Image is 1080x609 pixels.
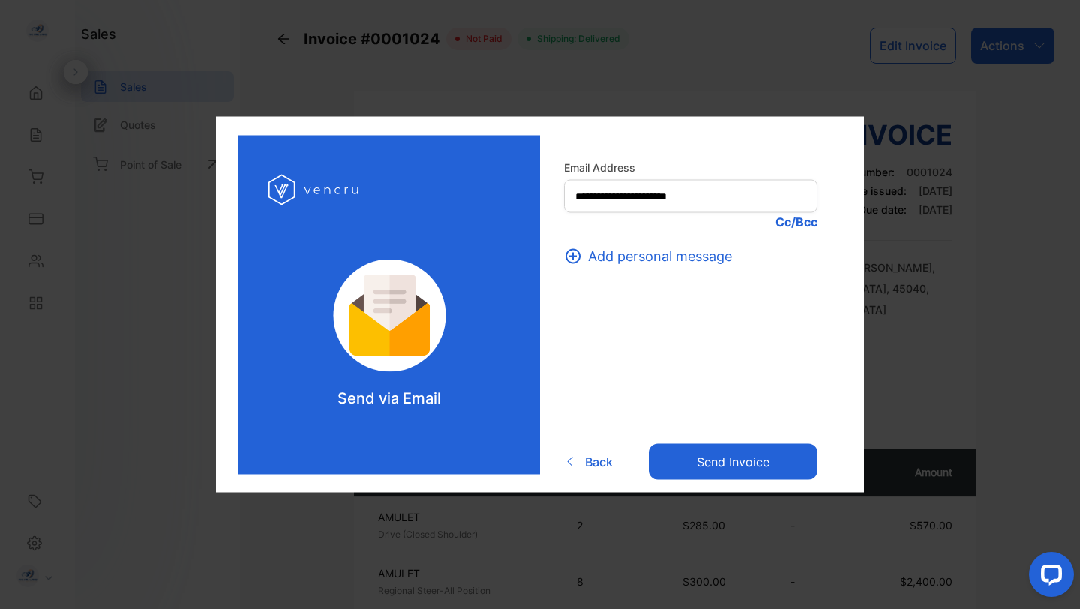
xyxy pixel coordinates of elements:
[564,246,741,266] button: Add personal message
[585,452,613,470] span: Back
[588,246,732,266] span: Add personal message
[337,387,441,409] p: Send via Email
[564,160,817,175] label: Email Address
[649,443,817,479] button: Send invoice
[564,213,817,231] p: Cc/Bcc
[268,166,362,214] img: log
[1017,546,1080,609] iframe: LiveChat chat widget
[313,259,466,372] img: log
